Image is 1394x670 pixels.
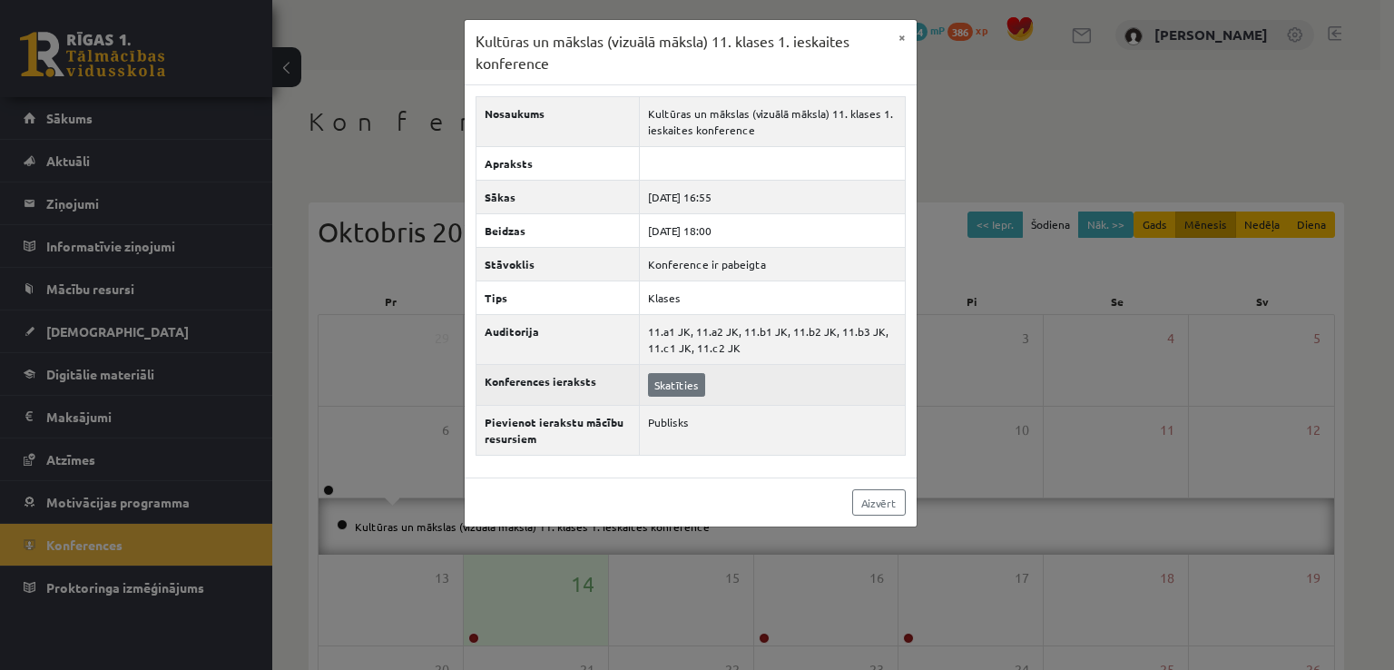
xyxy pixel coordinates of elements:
[476,281,640,315] th: Tips
[476,315,640,365] th: Auditorija
[648,373,705,397] a: Skatīties
[640,315,905,365] td: 11.a1 JK, 11.a2 JK, 11.b1 JK, 11.b2 JK, 11.b3 JK, 11.c1 JK, 11.c2 JK
[476,181,640,214] th: Sākas
[888,20,917,54] button: ×
[476,31,888,74] h3: Kultūras un mākslas (vizuālā māksla) 11. klases 1. ieskaites konference
[476,97,640,147] th: Nosaukums
[476,406,640,456] th: Pievienot ierakstu mācību resursiem
[640,406,905,456] td: Publisks
[640,214,905,248] td: [DATE] 18:00
[476,147,640,181] th: Apraksts
[640,97,905,147] td: Kultūras un mākslas (vizuālā māksla) 11. klases 1. ieskaites konference
[476,214,640,248] th: Beidzas
[476,248,640,281] th: Stāvoklis
[640,281,905,315] td: Klases
[852,489,906,516] a: Aizvērt
[640,181,905,214] td: [DATE] 16:55
[476,365,640,406] th: Konferences ieraksts
[640,248,905,281] td: Konference ir pabeigta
